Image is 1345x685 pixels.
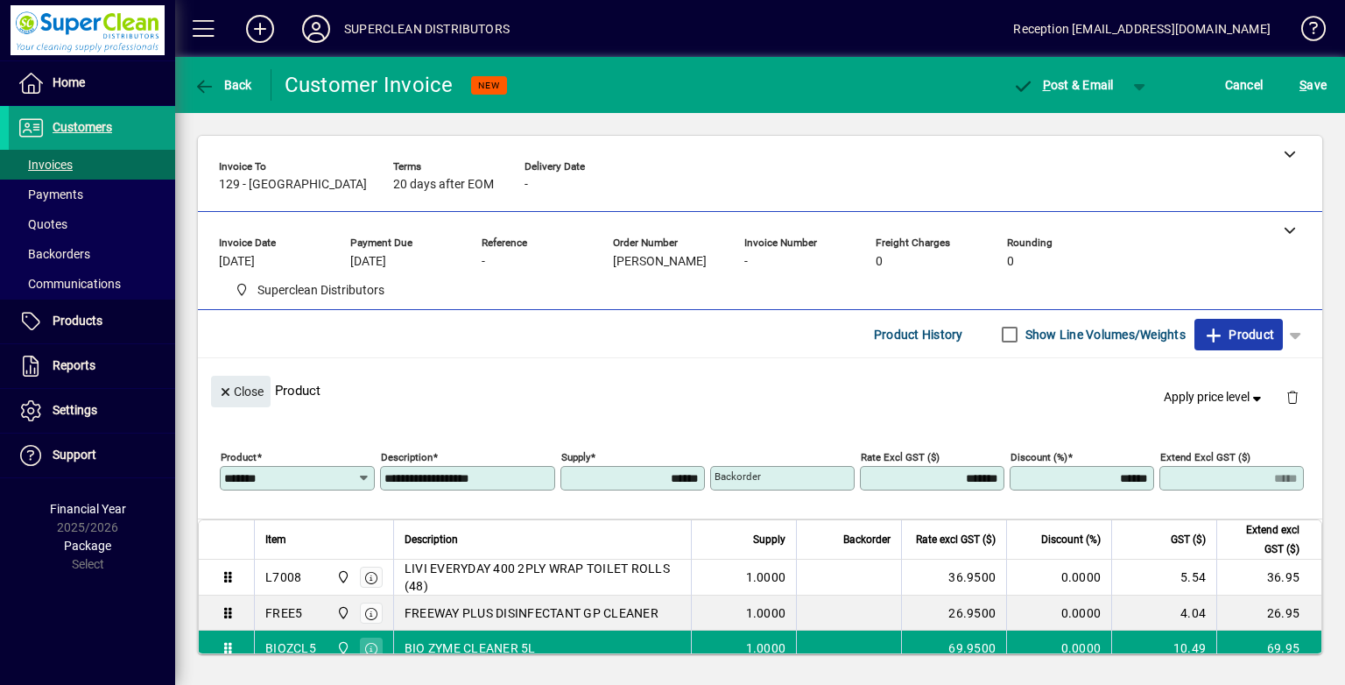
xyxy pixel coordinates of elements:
span: Rate excl GST ($) [916,530,996,549]
div: 36.9500 [912,568,996,586]
a: Home [9,61,175,105]
td: 10.49 [1111,631,1216,666]
button: Profile [288,13,344,45]
span: Payments [18,187,83,201]
a: Invoices [9,150,175,180]
a: Backorders [9,239,175,269]
div: Reception [EMAIL_ADDRESS][DOMAIN_NAME] [1013,15,1271,43]
span: Communications [18,277,121,291]
td: 69.95 [1216,631,1321,666]
span: P [1043,78,1051,92]
span: Product History [874,321,963,349]
app-page-header-button: Close [207,383,275,399]
mat-label: Product [221,451,257,463]
button: Product History [867,319,970,350]
span: ave [1299,71,1327,99]
span: Settings [53,403,97,417]
button: Cancel [1221,69,1268,101]
span: Support [53,448,96,462]
span: Cancel [1225,71,1264,99]
button: Close [211,376,271,407]
span: NEW [478,80,500,91]
button: Delete [1271,376,1313,418]
span: 1.0000 [746,639,786,657]
td: 5.54 [1111,560,1216,596]
app-page-header-button: Delete [1271,389,1313,405]
button: Save [1295,69,1331,101]
div: SUPERCLEAN DISTRIBUTORS [344,15,510,43]
a: Knowledge Base [1288,4,1323,60]
td: 0.0000 [1006,560,1111,596]
span: Item [265,530,286,549]
div: 69.9500 [912,639,996,657]
span: Superclean Distributors [257,281,384,300]
div: L7008 [265,568,301,586]
span: ost & Email [1012,78,1114,92]
app-page-header-button: Back [175,69,271,101]
span: [DATE] [350,255,386,269]
div: Product [198,358,1322,422]
span: Superclean Distributors [228,279,391,301]
button: Apply price level [1157,382,1272,413]
div: BIOZCL5 [265,639,316,657]
div: Customer Invoice [285,71,454,99]
a: Quotes [9,209,175,239]
span: 129 - [GEOGRAPHIC_DATA] [219,178,367,192]
span: 1.0000 [746,604,786,622]
a: Support [9,434,175,477]
span: Extend excl GST ($) [1228,520,1299,559]
span: - [525,178,528,192]
span: Home [53,75,85,89]
span: Customers [53,120,112,134]
td: 0.0000 [1006,596,1111,631]
span: Back [194,78,252,92]
span: Supply [753,530,785,549]
span: Invoices [18,158,73,172]
span: 0 [876,255,883,269]
span: 20 days after EOM [393,178,494,192]
mat-label: Rate excl GST ($) [861,451,940,463]
span: Products [53,314,102,328]
span: [DATE] [219,255,255,269]
td: 36.95 [1216,560,1321,596]
a: Products [9,300,175,343]
span: Backorders [18,247,90,261]
span: 1.0000 [746,568,786,586]
mat-label: Backorder [715,470,761,483]
span: Financial Year [50,502,126,516]
mat-label: Discount (%) [1011,451,1067,463]
span: Superclean Distributors [332,639,352,658]
div: FREE5 [265,604,302,622]
span: - [744,255,748,269]
mat-label: Description [381,451,433,463]
span: Quotes [18,217,67,231]
span: 0 [1007,255,1014,269]
span: Superclean Distributors [332,604,352,623]
button: Back [189,69,257,101]
button: Add [232,13,288,45]
button: Product [1194,319,1283,350]
a: Payments [9,180,175,209]
span: Discount (%) [1041,530,1101,549]
span: Product [1203,321,1274,349]
div: 26.9500 [912,604,996,622]
span: LIVI EVERYDAY 400 2PLY WRAP TOILET ROLLS (48) [405,560,680,595]
span: Reports [53,358,95,372]
td: 0.0000 [1006,631,1111,666]
span: Superclean Distributors [332,568,352,587]
span: Package [64,539,111,553]
td: 4.04 [1111,596,1216,631]
span: FREEWAY PLUS DISINFECTANT GP CLEANER [405,604,658,622]
span: BIO ZYME CLEANER 5L [405,639,536,657]
span: Apply price level [1164,388,1265,406]
button: Post & Email [1003,69,1123,101]
span: Close [218,378,264,406]
span: - [482,255,485,269]
span: GST ($) [1171,530,1206,549]
span: Description [405,530,458,549]
mat-label: Extend excl GST ($) [1160,451,1250,463]
mat-label: Supply [561,451,590,463]
span: Backorder [843,530,891,549]
span: [PERSON_NAME] [613,255,707,269]
label: Show Line Volumes/Weights [1022,326,1186,343]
